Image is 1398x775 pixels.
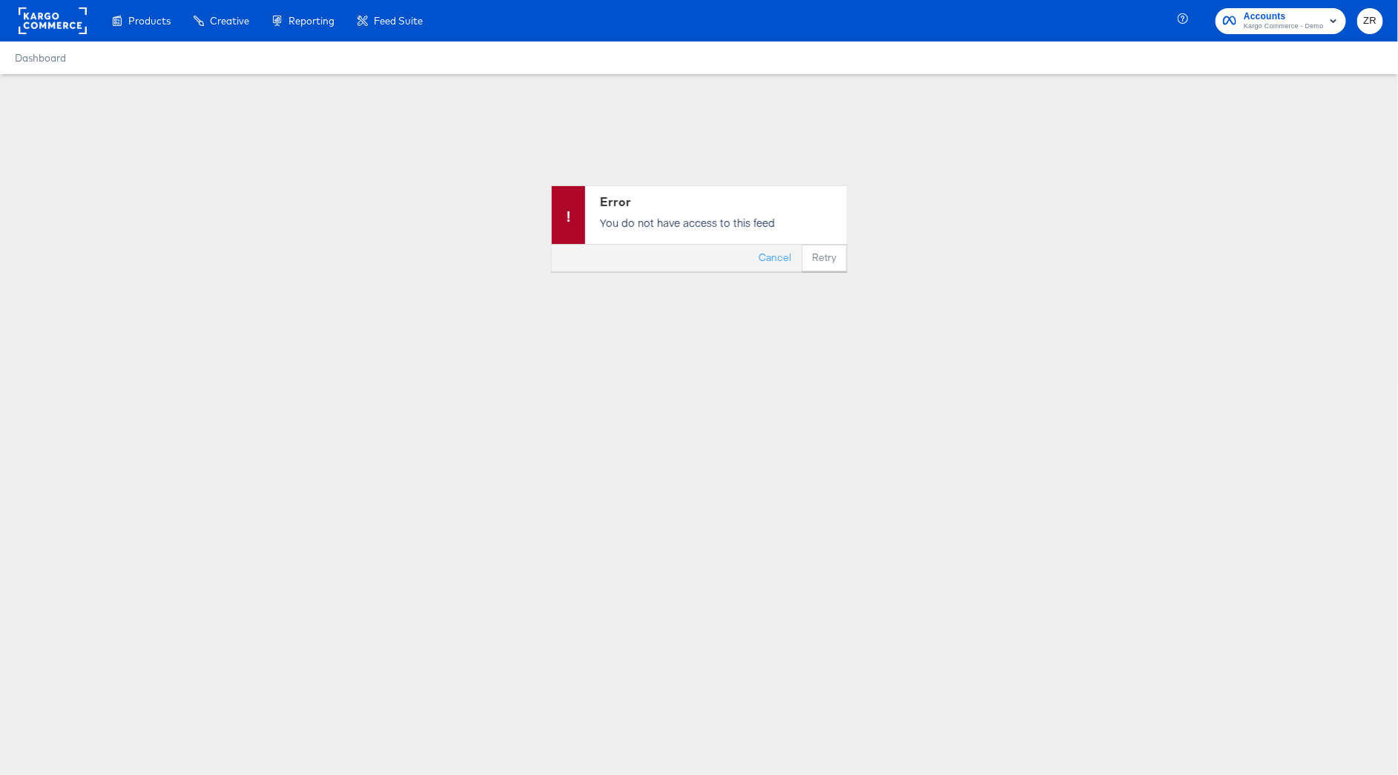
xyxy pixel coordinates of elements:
a: Dashboard [15,52,66,64]
span: Kargo Commerce - Demo [1244,21,1324,33]
span: Feed Suite [374,15,423,27]
span: Products [128,15,171,27]
button: Retry [802,245,847,271]
span: ZR [1363,13,1377,30]
span: Reporting [288,15,334,27]
p: You do not have access to this feed [600,215,840,230]
span: Accounts [1244,9,1324,24]
div: Error [600,194,840,211]
span: Creative [210,15,249,27]
button: ZR [1357,8,1383,34]
button: Cancel [748,245,802,271]
button: AccountsKargo Commerce - Demo [1216,8,1346,34]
